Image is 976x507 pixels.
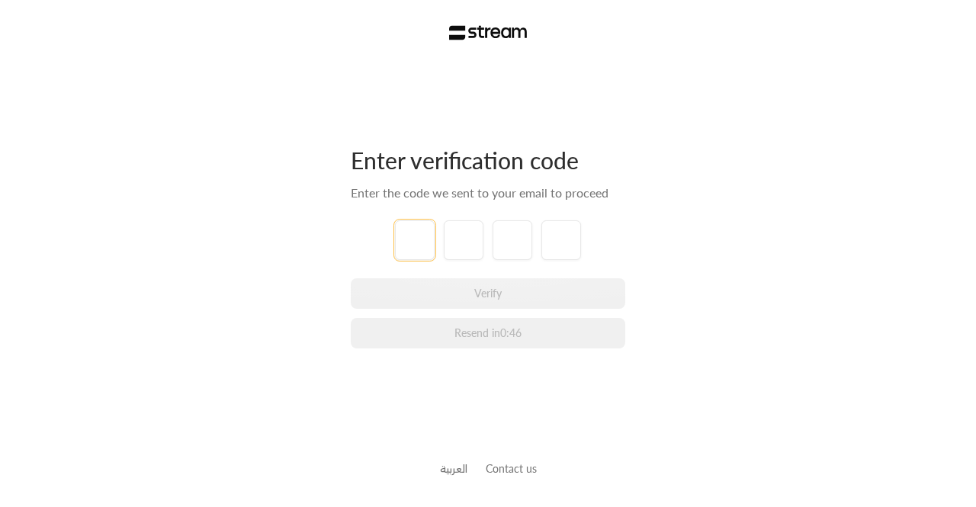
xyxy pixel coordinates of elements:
div: Enter the code we sent to your email to proceed [351,184,625,202]
img: Stream Logo [449,25,528,40]
div: Enter verification code [351,146,625,175]
a: العربية [440,454,467,483]
button: Contact us [486,460,537,477]
a: Contact us [486,462,537,475]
